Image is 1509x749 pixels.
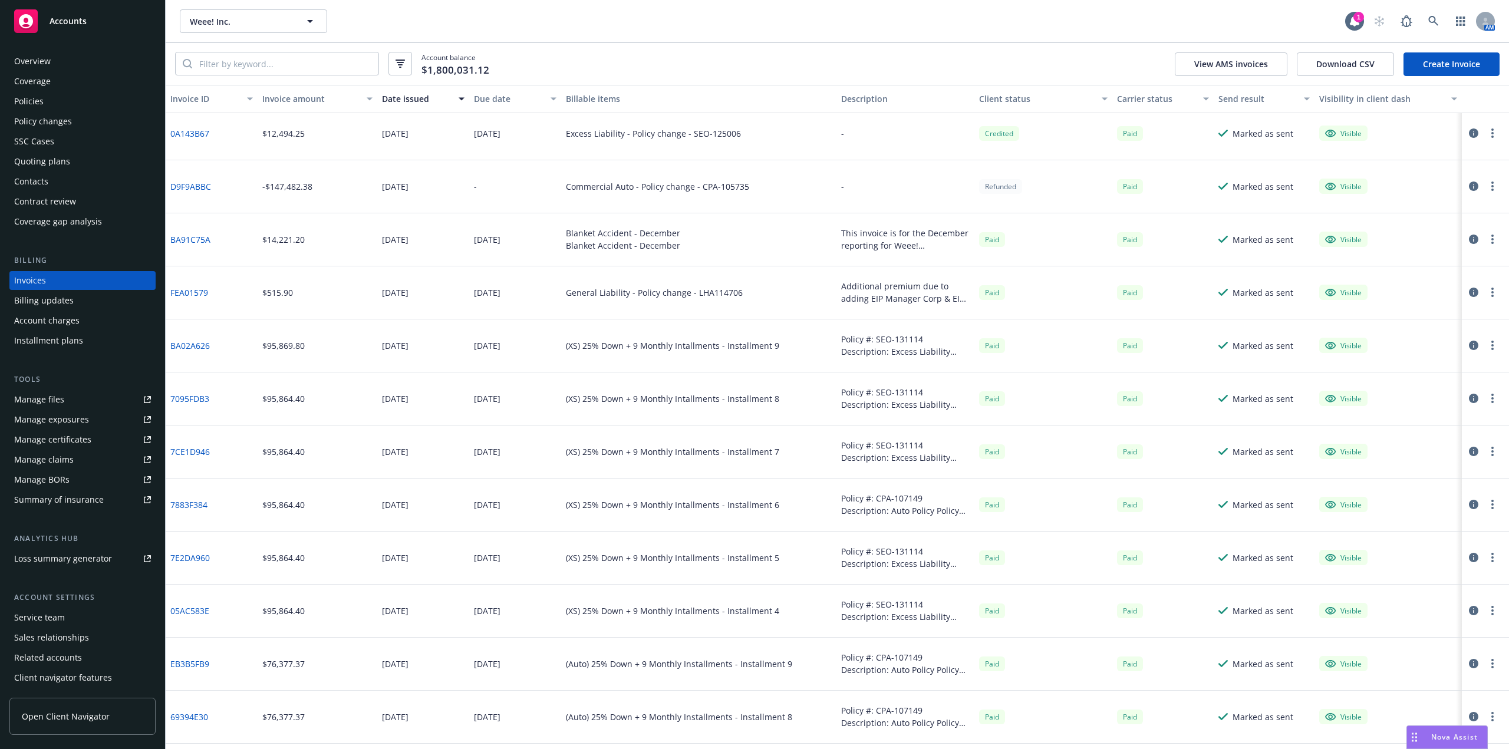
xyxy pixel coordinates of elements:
span: Paid [1117,232,1143,247]
a: Switch app [1449,9,1472,33]
div: Paid [979,232,1005,247]
div: (XS) 25% Down + 9 Monthly Intallments - Installment 5 [566,552,779,564]
span: Paid [979,497,1005,512]
div: $95,864.40 [262,446,305,458]
div: Billing [9,255,156,266]
div: (XS) 25% Down + 9 Monthly Intallments - Installment 9 [566,339,779,352]
div: Visible [1325,605,1362,616]
div: Visible [1325,287,1362,298]
button: Download CSV [1297,52,1394,76]
button: Client status [974,85,1112,113]
a: Policies [9,92,156,111]
div: Paid [979,550,1005,565]
div: Marked as sent [1233,392,1293,405]
div: Coverage [14,72,51,91]
a: Related accounts [9,648,156,667]
div: Carrier status [1117,93,1196,105]
div: Quoting plans [14,152,70,171]
div: Paid [979,603,1005,618]
div: - [841,180,844,193]
a: Overview [9,52,156,71]
a: Search [1422,9,1445,33]
div: [DATE] [474,127,500,140]
span: Paid [1117,603,1143,618]
div: Visible [1325,128,1362,138]
span: $1,800,031.12 [421,62,489,78]
div: Marked as sent [1233,180,1293,193]
div: Invoices [14,271,46,290]
div: Paid [1117,710,1143,724]
div: [DATE] [474,605,500,617]
div: Paid [1117,656,1143,671]
div: Account charges [14,311,80,330]
input: Filter by keyword... [192,52,378,75]
a: D9F9ABBC [170,180,211,193]
div: Summary of insurance [14,490,104,509]
div: 1 [1353,12,1364,22]
span: Paid [1117,550,1143,565]
div: [DATE] [474,499,500,511]
div: Account settings [9,592,156,603]
div: Sales relationships [14,628,89,647]
div: Blanket Accident - December [566,227,680,239]
div: [DATE] [382,499,408,511]
div: Additional premium due to adding EIP Manager Corp & EIP [STREET_ADDRESS] LLC as additional insure... [841,280,970,305]
a: Coverage gap analysis [9,212,156,231]
div: [DATE] [382,446,408,458]
a: SSC Cases [9,132,156,151]
div: Paid [1117,444,1143,459]
div: Paid [1117,126,1143,141]
a: 7095FDB3 [170,392,209,405]
div: Policy #: SEO-131114 Description: Excess Liability Policy Term: [DATE] - [DATE] Payment Plan: 25%... [841,386,970,411]
button: Invoice ID [166,85,258,113]
a: Billing updates [9,291,156,310]
div: Paid [979,710,1005,724]
div: $95,864.40 [262,392,305,405]
a: Create Invoice [1403,52,1500,76]
a: 0A143B67 [170,127,209,140]
a: 05AC583E [170,605,209,617]
div: Client status [979,93,1095,105]
svg: Search [183,59,192,68]
div: Policy #: CPA-107149 Description: Auto Policy Policy Term: [DATE] - [DATE] Payment Plan: 25% Down... [841,651,970,676]
div: Paid [1117,497,1143,512]
a: Summary of insurance [9,490,156,509]
span: Paid [979,338,1005,353]
a: 69394E30 [170,711,208,723]
button: Date issued [377,85,469,113]
div: $95,864.40 [262,605,305,617]
div: Paid [979,391,1005,406]
span: Weee! Inc. [190,15,292,28]
div: Paid [979,444,1005,459]
div: Installment plans [14,331,83,350]
div: Marked as sent [1233,552,1293,564]
div: Marked as sent [1233,499,1293,511]
div: Due date [474,93,543,105]
div: Marked as sent [1233,711,1293,723]
a: Report a Bug [1395,9,1418,33]
div: Description [841,93,970,105]
div: Marked as sent [1233,605,1293,617]
div: Send result [1218,93,1297,105]
div: Blanket Accident - December [566,239,680,252]
span: Paid [979,656,1005,671]
div: [DATE] [474,446,500,458]
div: Visible [1325,181,1362,192]
div: Policy #: SEO-131114 Description: Excess Liability Policy Term: [DATE] - [DATE] Payment Plan: 25%... [841,439,970,464]
div: Visible [1325,393,1362,404]
span: Accounts [50,17,87,26]
a: Coverage [9,72,156,91]
a: Accounts [9,5,156,38]
div: Commercial Auto - Policy change - CPA-105735 [566,180,749,193]
span: Paid [979,285,1005,300]
a: Client navigator features [9,668,156,687]
div: Manage BORs [14,470,70,489]
div: Marked as sent [1233,127,1293,140]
